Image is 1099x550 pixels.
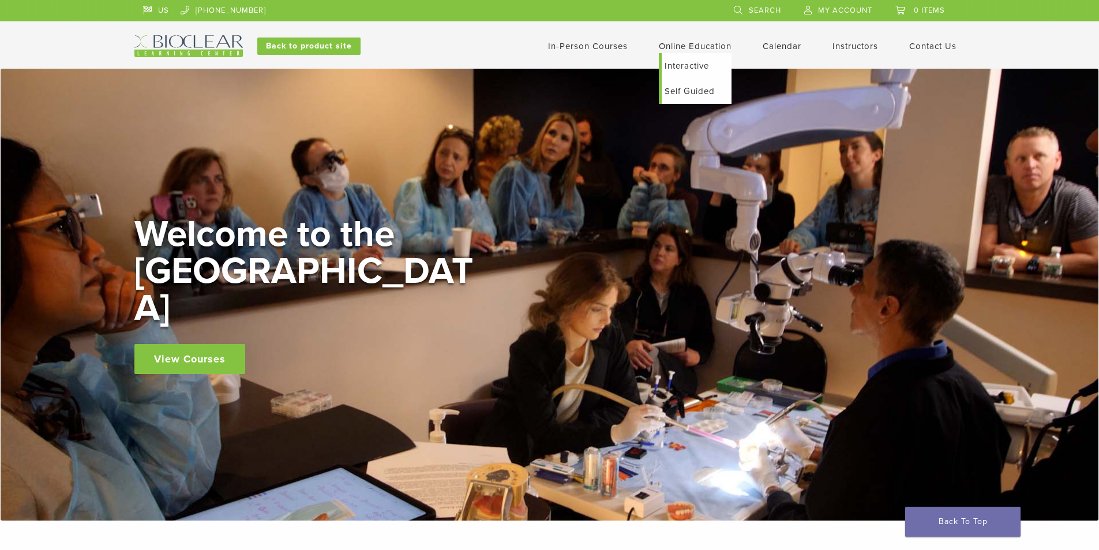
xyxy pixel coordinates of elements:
[548,41,628,51] a: In-Person Courses
[914,6,945,15] span: 0 items
[257,38,361,55] a: Back to product site
[749,6,781,15] span: Search
[134,216,481,327] h2: Welcome to the [GEOGRAPHIC_DATA]
[134,344,245,374] a: View Courses
[134,35,243,57] img: Bioclear
[662,78,732,104] a: Self Guided
[832,41,878,51] a: Instructors
[909,41,957,51] a: Contact Us
[905,507,1021,537] a: Back To Top
[763,41,801,51] a: Calendar
[662,53,732,78] a: Interactive
[818,6,872,15] span: My Account
[659,41,732,51] a: Online Education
